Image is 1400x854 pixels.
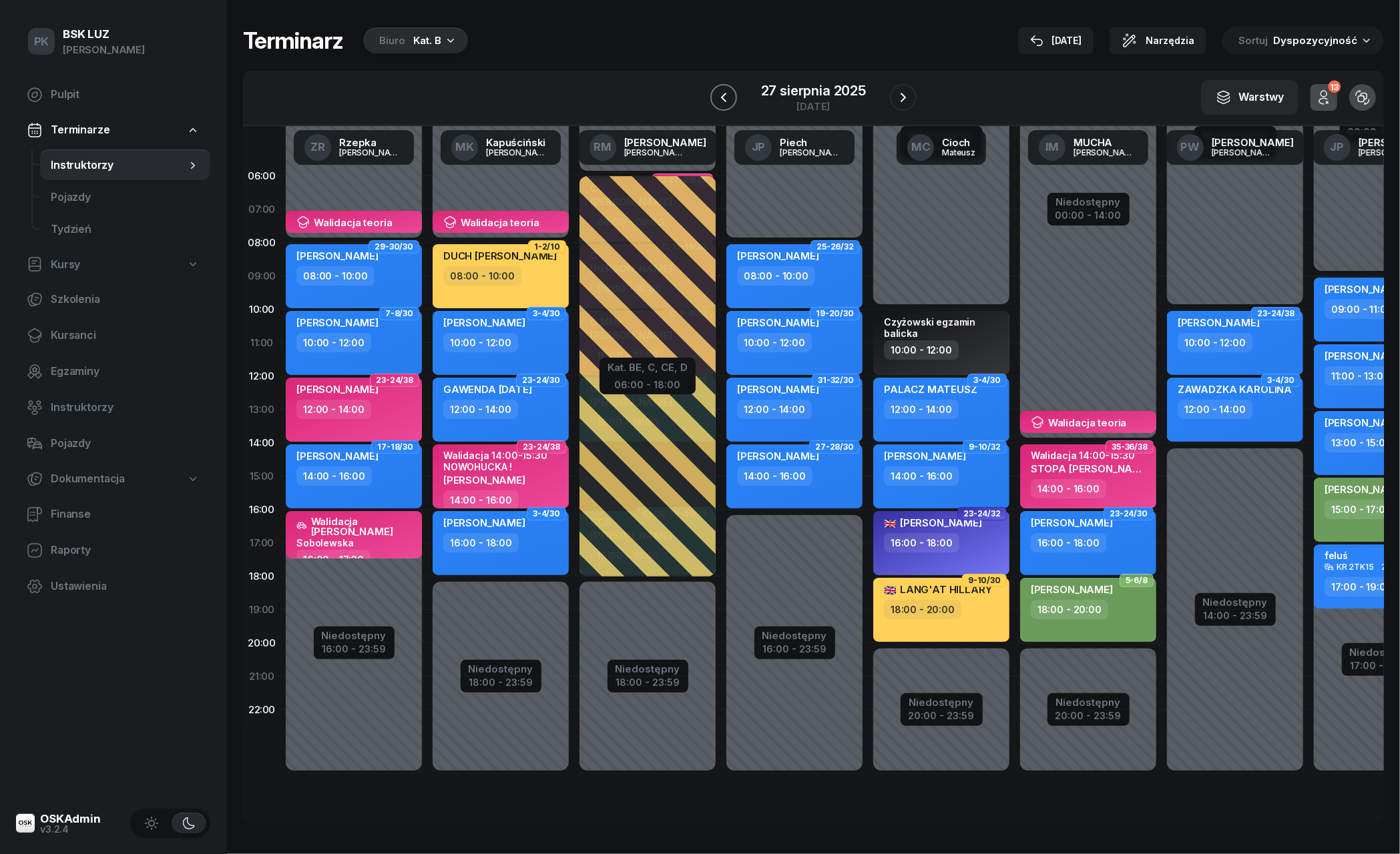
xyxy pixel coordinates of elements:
div: 21:00 [243,660,280,693]
span: 1-2/10 [534,246,560,248]
span: JP [1330,141,1344,153]
span: 🇬🇧 [884,517,897,530]
a: Pojazdy [40,181,210,213]
button: Niedostępny20:00 - 23:59 [909,695,975,724]
a: IMMUCHA[PERSON_NAME] [1028,130,1148,165]
span: Dokumentacja [51,470,125,488]
div: 14:00 - 16:00 [884,466,959,486]
div: Walidacja 14:00-15:30 NOWOHUCKA ! [443,450,561,472]
span: 3-4/30 [973,379,1001,382]
div: Warstwy [1216,89,1284,106]
span: [PERSON_NAME] [737,250,819,262]
div: 20:00 [243,626,280,660]
div: KR 2TK15 [1337,562,1374,571]
span: [PERSON_NAME] [737,316,819,329]
span: [PERSON_NAME] [443,516,525,529]
div: [DATE] [761,101,866,111]
div: 18:00 - 23:59 [616,674,680,688]
a: ZRRzepka[PERSON_NAME] [294,130,414,165]
span: Walidacja teoria [461,218,539,228]
button: BiuroKat. B [359,27,468,54]
a: Kursanci [16,320,210,352]
a: Pulpit [16,79,210,111]
span: 23-24/38 [376,379,413,382]
span: RM [594,141,612,153]
div: Niedostępny [1056,197,1122,207]
div: 16:00 - 17:30 [296,550,371,569]
a: Pojazdy [16,428,210,460]
div: 16:00 - 23:59 [322,640,387,655]
span: Kursy [51,256,80,274]
span: Ustawienia [51,578,200,595]
div: [PERSON_NAME] [1212,137,1294,147]
button: Niedostępny18:00 - 23:59 [616,661,680,691]
div: 10:00 - 12:00 [884,340,959,360]
div: OSKAdmin [40,813,101,825]
button: Kat. BE, C, CE, D06:00 - 18:00 [608,359,688,390]
div: Niedostępny [762,630,827,640]
a: Ustawienia [16,570,210,602]
span: IM [1045,141,1060,153]
div: 12:00 - 14:00 [884,400,959,419]
span: 25-26/32 [816,246,854,248]
span: Egzaminy [51,363,200,380]
span: 23-24/30 [1110,512,1148,515]
div: 19:00 [243,593,280,626]
span: PALACZ MATEUSZ [884,383,977,396]
div: [PERSON_NAME] [624,137,706,147]
div: 20:00 - 23:59 [1056,707,1122,721]
span: 7-8/30 [385,312,413,315]
div: [DATE] [1030,33,1082,49]
span: [PERSON_NAME] [737,383,819,396]
div: [PERSON_NAME] [486,148,550,157]
span: 5-6/8 [1126,579,1148,582]
div: [PERSON_NAME] [339,148,403,157]
div: 13:00 - 15:00 [1325,433,1399,452]
div: Piech [780,137,844,147]
a: Raporty [16,534,210,566]
span: 23-24/32 [963,512,1001,515]
div: 08:00 [243,226,280,260]
div: 00:00 - 14:00 [1056,207,1122,221]
div: Sobolewska [296,537,414,548]
span: 29-30/30 [375,246,413,248]
div: Niedostępny [909,697,975,707]
a: RM[PERSON_NAME][PERSON_NAME] [579,130,717,165]
div: 13:00 [243,393,280,426]
a: JPPiech[PERSON_NAME] [734,130,855,165]
span: 3-4/30 [533,312,560,315]
div: 18:00 [243,560,280,593]
span: Pojazdy [51,435,200,452]
span: Dyspozycyjność [1273,34,1357,47]
div: [PERSON_NAME] [1212,148,1276,157]
div: Niedostępny [469,664,533,674]
a: Tydzień [40,213,210,246]
div: 16:00 - 18:00 [1031,533,1106,552]
div: 15:00 - 17:00 [1325,500,1399,519]
div: 14:00 - 16:00 [296,466,372,486]
span: [PERSON_NAME] [443,474,525,486]
span: [PERSON_NAME] [884,516,982,529]
button: Niedostępny00:00 - 14:00 [1056,194,1122,224]
div: BSK LUZ [63,29,145,40]
button: Niedostępny14:00 - 23:59 [1203,594,1268,624]
button: Warstwy [1201,80,1299,115]
button: [DATE] [1018,27,1094,54]
span: 3-4/30 [533,512,560,515]
span: Finanse [51,506,200,523]
div: 16:00 - 18:00 [884,533,959,552]
span: JP [752,141,766,153]
span: GAWENDA [DATE] [443,383,532,396]
div: 18:00 - 20:00 [884,600,961,619]
span: [PERSON_NAME] [1178,316,1260,329]
span: DUCH [PERSON_NAME] [443,250,557,262]
div: 12:00 - 14:00 [443,400,518,419]
span: LANG'AT HILLARY [884,583,992,596]
a: Kursy [16,250,210,280]
div: 14:00 [243,426,280,460]
span: Pulpit [51,86,200,103]
a: Finanse [16,498,210,530]
span: Instruktorzy [51,157,186,174]
span: Narzędzia [1146,33,1194,49]
div: 10:00 - 12:00 [443,333,518,352]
